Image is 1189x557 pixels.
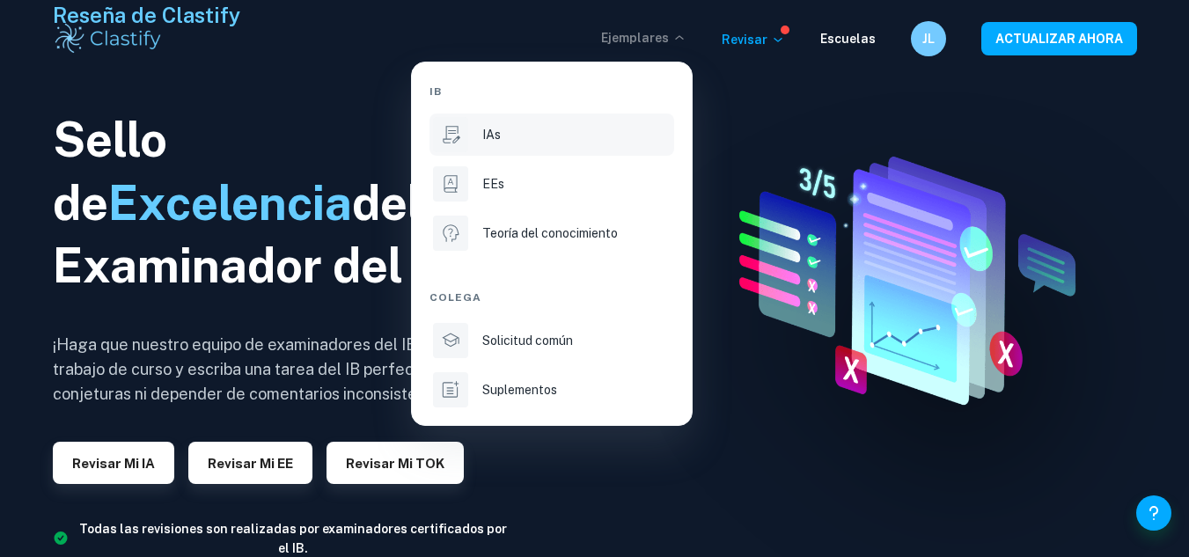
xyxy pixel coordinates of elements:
font: EEs [482,177,504,191]
font: Solicitud común [482,333,573,348]
a: Teoría del conocimiento [429,212,674,254]
font: Suplementos [482,383,557,397]
a: Suplementos [429,369,674,411]
font: IAs [482,128,501,142]
a: EEs [429,163,674,205]
font: Colega [429,291,482,304]
font: Teoría del conocimiento [482,226,618,240]
a: IAs [429,114,674,156]
font: IB [429,85,442,98]
a: Solicitud común [429,319,674,362]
